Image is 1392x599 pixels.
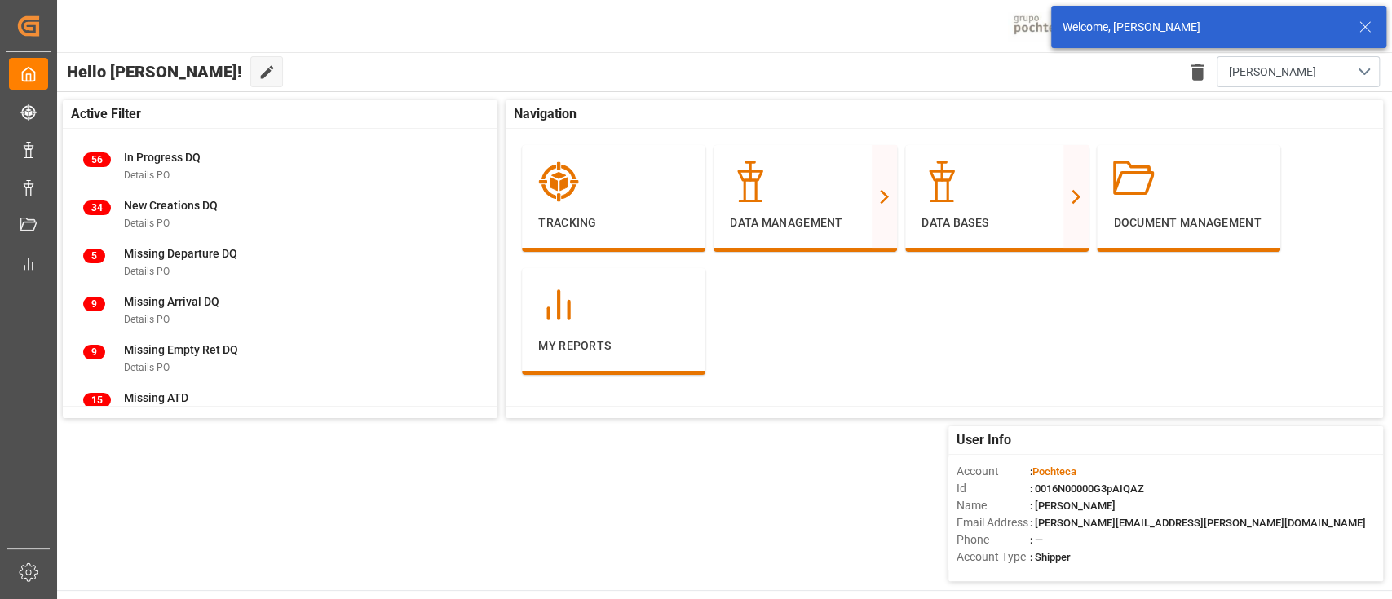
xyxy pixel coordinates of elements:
[83,341,477,376] a: 9Missing Empty Ret DQDetails PO
[83,245,477,280] a: 5Missing Departure DQDetails PO
[124,218,170,229] span: Details PO
[538,337,689,355] p: My Reports
[1032,465,1076,478] span: Pochteca
[124,295,219,308] span: Missing Arrival DQ
[83,297,105,311] span: 9
[124,391,188,404] span: Missing ATD
[538,214,689,231] p: Tracking
[957,497,1030,514] span: Name
[957,548,1030,566] span: Account Type
[1063,19,1343,36] div: Welcome, [PERSON_NAME]
[957,531,1030,548] span: Phone
[83,293,477,328] a: 9Missing Arrival DQDetails PO
[67,56,242,87] span: Hello [PERSON_NAME]!
[124,362,170,373] span: Details PO
[1113,214,1264,231] p: Document Management
[1030,534,1043,546] span: : —
[1030,465,1076,478] span: :
[124,343,238,356] span: Missing Empty Ret DQ
[1229,64,1316,81] span: [PERSON_NAME]
[957,430,1011,450] span: User Info
[921,214,1072,231] p: Data Bases
[957,514,1030,531] span: Email Address
[71,104,141,124] span: Active Filter
[83,393,111,407] span: 15
[1030,500,1116,512] span: : [PERSON_NAME]
[83,200,111,215] span: 34
[83,345,105,359] span: 9
[1030,482,1144,495] span: : 0016N00000G3pAIQAZ
[1030,551,1071,563] span: : Shipper
[124,170,170,181] span: Details PO
[83,152,111,167] span: 56
[83,249,105,263] span: 5
[124,247,237,260] span: Missing Departure DQ
[1030,517,1366,529] span: : [PERSON_NAME][EMAIL_ADDRESS][PERSON_NAME][DOMAIN_NAME]
[514,104,577,124] span: Navigation
[1008,12,1089,41] img: pochtecaImg.jpg_1689854062.jpg
[730,214,881,231] p: Data Management
[1217,56,1380,87] button: open menu
[957,463,1030,480] span: Account
[124,151,201,164] span: In Progress DQ
[124,199,218,212] span: New Creations DQ
[83,197,477,231] a: 34New Creations DQDetails PO
[83,149,477,183] a: 56In Progress DQDetails PO
[124,314,170,325] span: Details PO
[124,266,170,277] span: Details PO
[83,390,477,424] a: 15Missing ATD
[957,480,1030,497] span: Id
